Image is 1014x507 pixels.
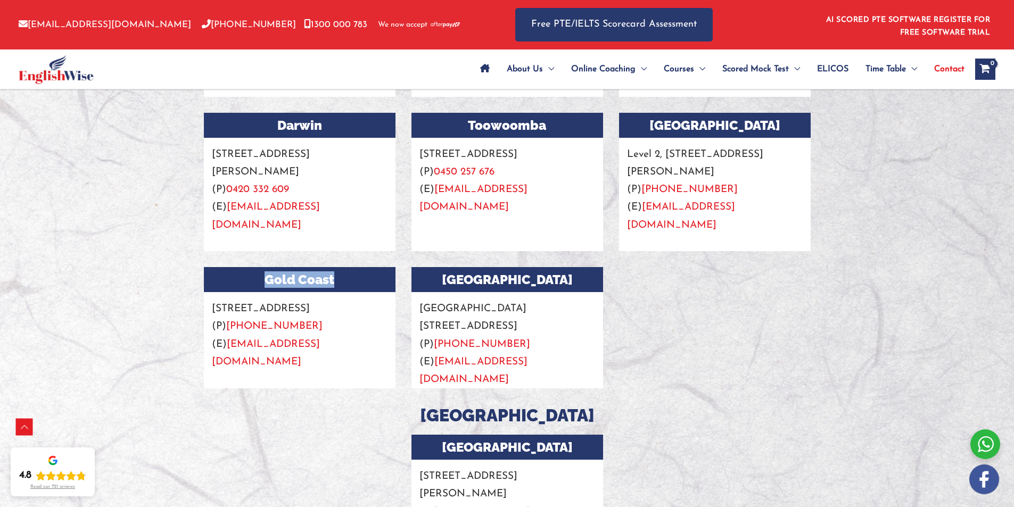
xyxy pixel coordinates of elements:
span: Online Coaching [571,51,636,88]
span: Scored Mock Test [722,51,789,88]
span: Contact [934,51,964,88]
h3: Toowoomba [411,113,603,138]
span: Menu Toggle [789,51,800,88]
img: white-facebook.png [969,464,999,494]
a: [PHONE_NUMBER] [202,20,296,29]
a: CoursesMenu Toggle [655,51,714,88]
h3: [GEOGRAPHIC_DATA] [411,267,603,292]
span: Menu Toggle [906,51,917,88]
a: ELICOS [809,51,857,88]
a: 0450 257 676 [434,167,494,177]
img: cropped-ew-logo [19,55,94,84]
h3: Gold Coast [204,267,395,292]
span: Menu Toggle [543,51,554,88]
img: Afterpay-Logo [431,22,460,28]
a: Contact [926,51,964,88]
a: [EMAIL_ADDRESS][DOMAIN_NAME] [19,20,191,29]
p: [STREET_ADDRESS] (P) (E) [204,292,395,371]
a: 1300 000 783 [304,20,367,29]
a: [EMAIL_ADDRESS][DOMAIN_NAME] [419,185,527,212]
span: ELICOS [817,51,848,88]
span: Courses [664,51,694,88]
h3: Darwin [204,113,395,138]
div: Read our 721 reviews [30,484,75,490]
span: Menu Toggle [636,51,647,88]
h3: [GEOGRAPHIC_DATA] [196,404,819,427]
a: [PHONE_NUMBER] [641,185,738,195]
div: 4.8 [19,469,31,482]
a: [PHONE_NUMBER] [226,321,323,331]
a: 0420 332 609 [226,185,289,195]
a: Scored Mock TestMenu Toggle [714,51,809,88]
a: [EMAIL_ADDRESS][DOMAIN_NAME] [212,202,320,230]
p: [STREET_ADDRESS][PERSON_NAME] (P) (E) [204,138,395,234]
a: Free PTE/IELTS Scorecard Assessment [515,8,713,41]
a: About UsMenu Toggle [498,51,563,88]
a: [EMAIL_ADDRESS][DOMAIN_NAME] [212,339,320,367]
span: About Us [507,51,543,88]
span: Time Table [865,51,906,88]
h3: [GEOGRAPHIC_DATA] [619,113,811,138]
h3: [GEOGRAPHIC_DATA] [411,435,603,460]
span: We now accept [378,20,427,30]
a: View Shopping Cart, empty [975,59,995,80]
a: Time TableMenu Toggle [857,51,926,88]
nav: Site Navigation: Main Menu [472,51,964,88]
p: [STREET_ADDRESS] (P) (E) [411,138,603,217]
aside: Header Widget 1 [820,7,995,42]
div: Rating: 4.8 out of 5 [19,469,86,482]
a: Online CoachingMenu Toggle [563,51,655,88]
a: AI SCORED PTE SOFTWARE REGISTER FOR FREE SOFTWARE TRIAL [826,16,991,37]
a: [PHONE_NUMBER] [434,339,530,350]
p: [GEOGRAPHIC_DATA][STREET_ADDRESS] (P) (E) [411,292,603,388]
p: Level 2, [STREET_ADDRESS][PERSON_NAME] (P) (E) [619,138,811,234]
span: Menu Toggle [694,51,705,88]
a: [EMAIL_ADDRESS][DOMAIN_NAME] [627,202,735,230]
a: [EMAIL_ADDRESS][DOMAIN_NAME] [419,357,527,385]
